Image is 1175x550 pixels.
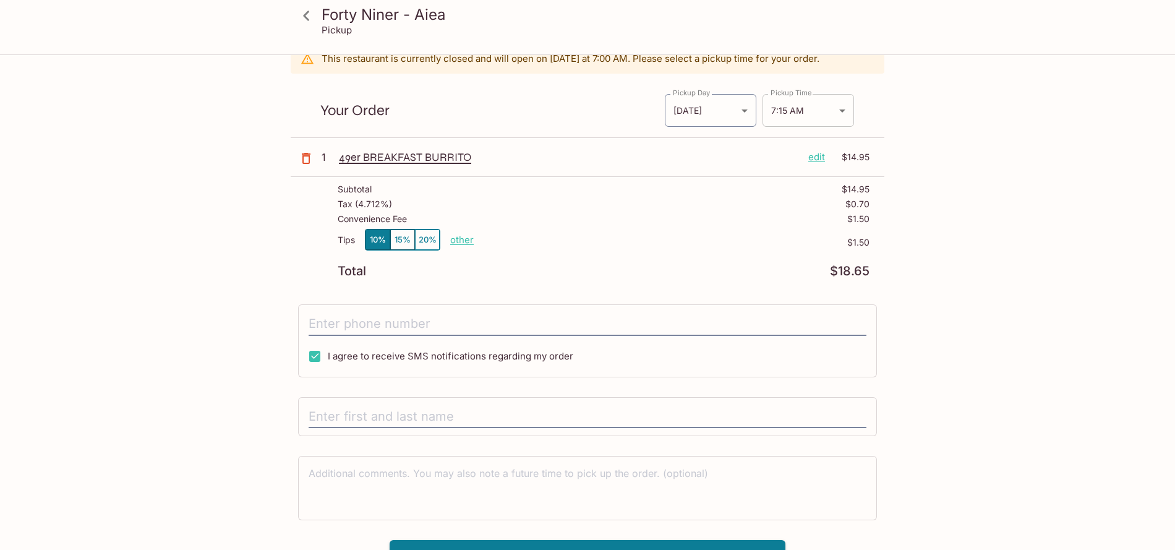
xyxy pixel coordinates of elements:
[338,265,366,277] p: Total
[338,199,392,209] p: Tax ( 4.712% )
[771,88,812,98] label: Pickup Time
[842,184,869,194] p: $14.95
[309,312,866,336] input: Enter phone number
[830,265,869,277] p: $18.65
[665,94,756,127] div: [DATE]
[832,150,869,164] p: $14.95
[322,24,352,36] p: Pickup
[338,214,407,224] p: Convenience Fee
[845,199,869,209] p: $0.70
[365,230,390,250] button: 10%
[808,150,825,164] p: edit
[450,234,474,246] button: other
[847,214,869,224] p: $1.50
[322,53,819,64] p: This restaurant is currently closed and will open on [DATE] at 7:00 AM . Please select a pickup t...
[328,350,573,362] span: I agree to receive SMS notifications regarding my order
[309,405,866,429] input: Enter first and last name
[474,238,869,247] p: $1.50
[338,235,355,245] p: Tips
[322,150,334,164] p: 1
[763,94,854,127] div: 7:15 AM
[338,184,372,194] p: Subtotal
[415,230,440,250] button: 20%
[390,230,415,250] button: 15%
[322,5,874,24] h3: Forty Niner - Aiea
[673,88,710,98] label: Pickup Day
[339,150,798,164] p: 49er BREAKFAST BURRITO
[320,105,664,116] p: Your Order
